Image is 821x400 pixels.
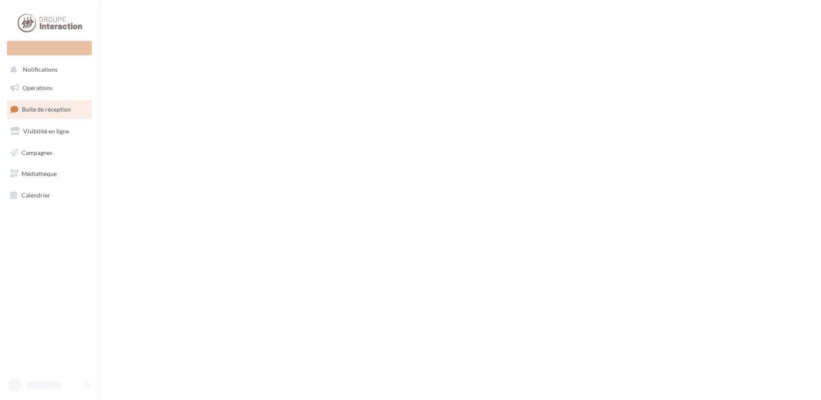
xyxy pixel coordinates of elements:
[7,41,92,55] div: Nouvelle campagne
[21,170,57,177] span: Médiathèque
[22,106,71,113] span: Boîte de réception
[5,186,94,204] a: Calendrier
[5,79,94,97] a: Opérations
[5,165,94,183] a: Médiathèque
[22,84,52,91] span: Opérations
[23,66,58,73] span: Notifications
[5,100,94,118] a: Boîte de réception
[5,122,94,140] a: Visibilité en ligne
[5,144,94,162] a: Campagnes
[23,127,69,135] span: Visibilité en ligne
[21,191,50,199] span: Calendrier
[21,148,52,156] span: Campagnes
